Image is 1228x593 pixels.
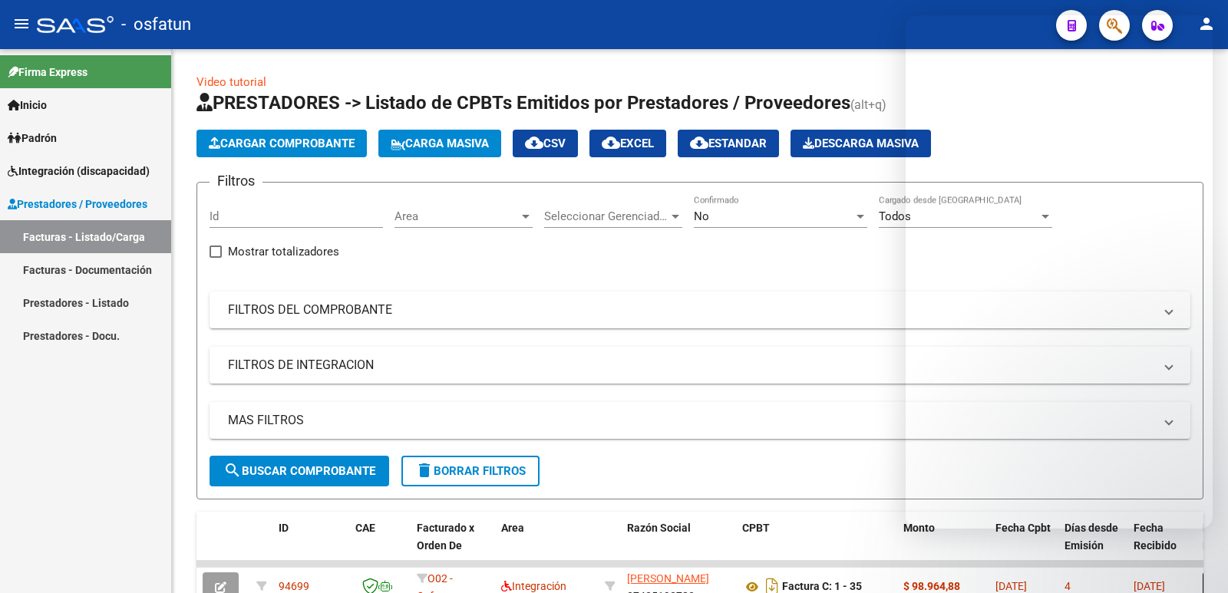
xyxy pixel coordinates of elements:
[589,130,666,157] button: EXCEL
[690,133,708,152] mat-icon: cloud_download
[401,456,540,486] button: Borrar Filtros
[1176,541,1213,578] iframe: Intercom live chat
[1134,580,1165,592] span: [DATE]
[210,456,389,486] button: Buscar Comprobante
[736,512,897,579] datatable-header-cell: CPBT
[279,580,309,592] span: 94699
[8,64,87,81] span: Firma Express
[602,133,620,152] mat-icon: cloud_download
[272,512,349,579] datatable-header-cell: ID
[8,97,47,114] span: Inicio
[196,130,367,157] button: Cargar Comprobante
[995,580,1027,592] span: [DATE]
[228,357,1154,374] mat-panel-title: FILTROS DE INTEGRACION
[411,512,495,579] datatable-header-cell: Facturado x Orden De
[12,15,31,33] mat-icon: menu
[121,8,191,41] span: - osfatun
[782,581,862,593] strong: Factura C: 1 - 35
[196,75,266,89] a: Video tutorial
[906,15,1213,529] iframe: Intercom live chat
[223,464,375,478] span: Buscar Comprobante
[850,97,886,112] span: (alt+q)
[742,522,770,534] span: CPBT
[228,412,1154,429] mat-panel-title: MAS FILTROS
[417,522,474,552] span: Facturado x Orden De
[1065,522,1118,552] span: Días desde Emisión
[279,522,289,534] span: ID
[525,133,543,152] mat-icon: cloud_download
[394,209,519,223] span: Area
[501,522,524,534] span: Area
[501,580,566,592] span: Integración
[210,292,1190,328] mat-expansion-panel-header: FILTROS DEL COMPROBANTE
[355,522,375,534] span: CAE
[803,137,919,150] span: Descarga Masiva
[209,137,355,150] span: Cargar Comprobante
[791,130,931,157] app-download-masive: Descarga masiva de comprobantes (adjuntos)
[210,347,1190,384] mat-expansion-panel-header: FILTROS DE INTEGRACION
[627,522,691,534] span: Razón Social
[1065,580,1071,592] span: 4
[1058,512,1127,579] datatable-header-cell: Días desde Emisión
[228,301,1154,318] mat-panel-title: FILTROS DEL COMPROBANTE
[8,196,147,212] span: Prestadores / Proveedores
[1127,512,1197,579] datatable-header-cell: Fecha Recibido
[196,92,850,114] span: PRESTADORES -> Listado de CPBTs Emitidos por Prestadores / Proveedores
[415,461,434,479] mat-icon: delete
[627,572,709,585] span: [PERSON_NAME]
[544,209,668,223] span: Seleccionar Gerenciador
[690,137,767,150] span: Estandar
[879,209,911,223] span: Todos
[349,512,411,579] datatable-header-cell: CAE
[903,580,960,592] strong: $ 98.964,88
[791,130,931,157] button: Descarga Masiva
[621,512,736,579] datatable-header-cell: Razón Social
[989,512,1058,579] datatable-header-cell: Fecha Cpbt
[602,137,654,150] span: EXCEL
[415,464,526,478] span: Borrar Filtros
[513,130,578,157] button: CSV
[678,130,779,157] button: Estandar
[903,522,935,534] span: Monto
[525,137,566,150] span: CSV
[495,512,599,579] datatable-header-cell: Area
[694,209,709,223] span: No
[391,137,489,150] span: Carga Masiva
[223,461,242,479] mat-icon: search
[228,242,339,261] span: Mostrar totalizadores
[8,130,57,147] span: Padrón
[378,130,501,157] button: Carga Masiva
[1134,522,1177,552] span: Fecha Recibido
[8,163,150,180] span: Integración (discapacidad)
[897,512,989,579] datatable-header-cell: Monto
[210,402,1190,439] mat-expansion-panel-header: MAS FILTROS
[210,170,262,192] h3: Filtros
